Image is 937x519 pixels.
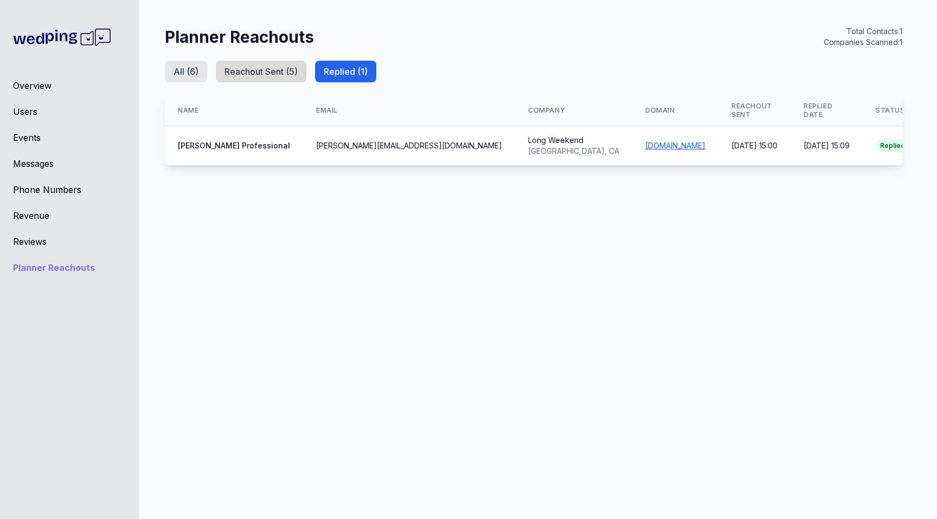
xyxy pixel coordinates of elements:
button: Replied (1) [315,61,376,82]
h1: Planner Reachouts [165,27,314,47]
a: Phone Numbers [13,183,126,196]
a: Messages [13,157,126,170]
th: Status [863,95,922,126]
td: [DATE] 15:09 [791,126,863,166]
div: [GEOGRAPHIC_DATA] , CA [528,146,619,157]
a: Events [13,131,126,144]
span: Replied [876,139,909,152]
div: Companies Scanned: 1 [824,37,902,48]
div: [PERSON_NAME] Professional [178,140,290,151]
div: Total Contacts: 1 [824,26,902,37]
a: Users [13,105,126,118]
a: Planner Reachouts [13,261,126,274]
a: Revenue [13,209,126,222]
th: Name [165,95,303,126]
th: Replied Date [791,95,863,126]
th: Email [303,95,515,126]
td: [DATE] 15:00 [718,126,791,166]
button: Reachout Sent (5) [216,61,306,82]
td: [PERSON_NAME][EMAIL_ADDRESS][DOMAIN_NAME] [303,126,515,166]
div: Long Weekend [528,135,619,146]
th: Domain [632,95,718,126]
a: [DOMAIN_NAME] [645,141,705,150]
th: Reachout Sent [718,95,791,126]
a: Overview [13,79,126,92]
th: Company [515,95,632,126]
button: All (6) [165,61,207,82]
a: Reviews [13,235,126,248]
